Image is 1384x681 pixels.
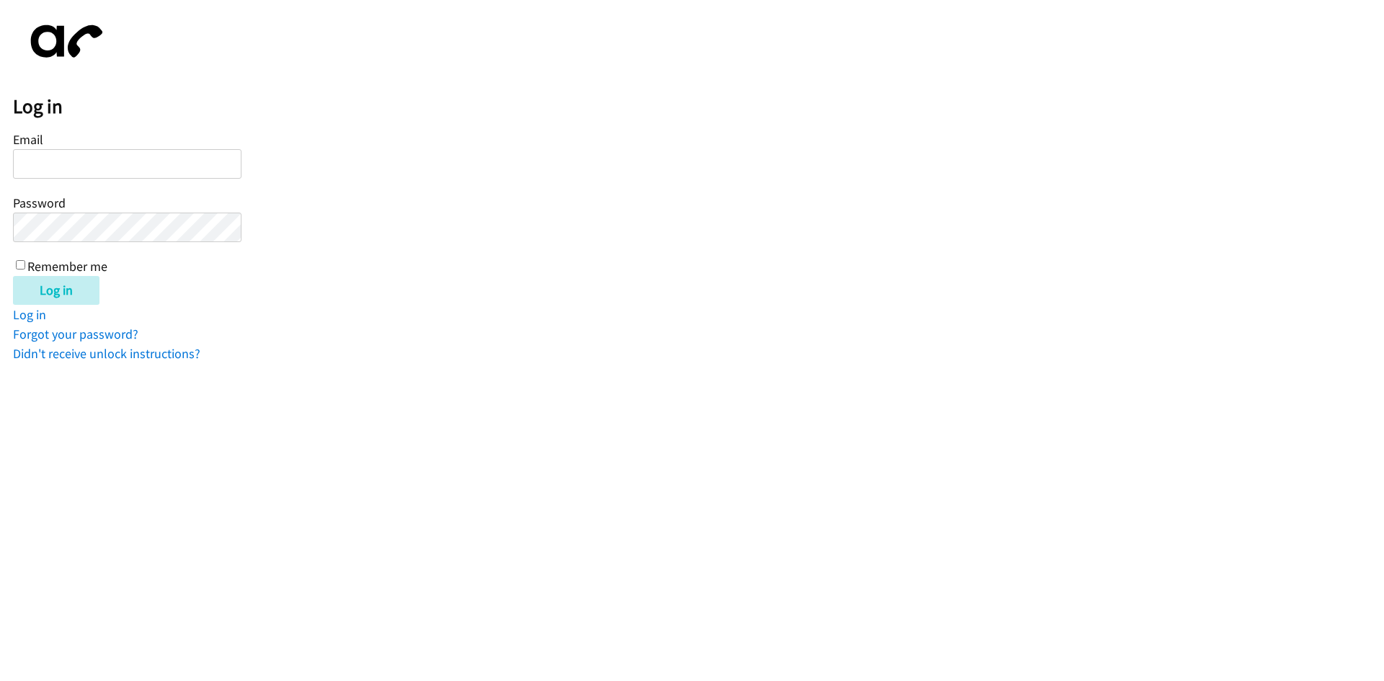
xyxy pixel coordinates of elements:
[13,306,46,323] a: Log in
[13,276,99,305] input: Log in
[13,13,114,70] img: aphone-8a226864a2ddd6a5e75d1ebefc011f4aa8f32683c2d82f3fb0802fe031f96514.svg
[13,94,1384,119] h2: Log in
[13,195,66,211] label: Password
[13,326,138,342] a: Forgot your password?
[27,258,107,275] label: Remember me
[13,345,200,362] a: Didn't receive unlock instructions?
[13,131,43,148] label: Email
